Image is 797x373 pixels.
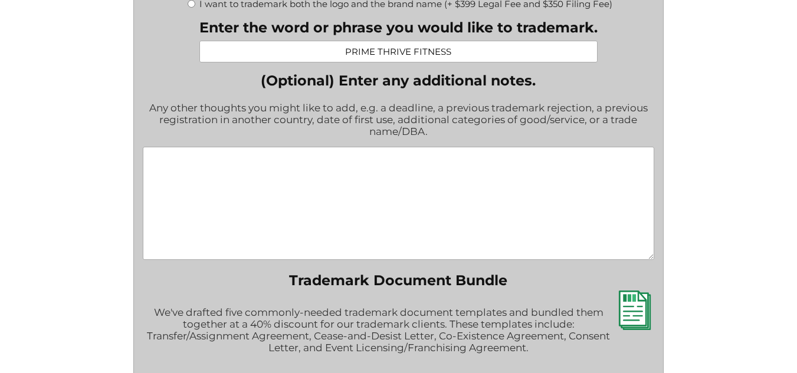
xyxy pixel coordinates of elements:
[199,41,598,62] input: Examples: Apple, Macbook, Think Different, etc.
[199,19,598,36] label: Enter the word or phrase you would like to trademark.
[143,94,655,147] div: Any other thoughts you might like to add, e.g. a deadline, a previous trademark rejection, a prev...
[615,291,655,331] img: Trademark Document Bundle
[289,272,507,289] legend: Trademark Document Bundle
[143,72,655,89] label: (Optional) Enter any additional notes.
